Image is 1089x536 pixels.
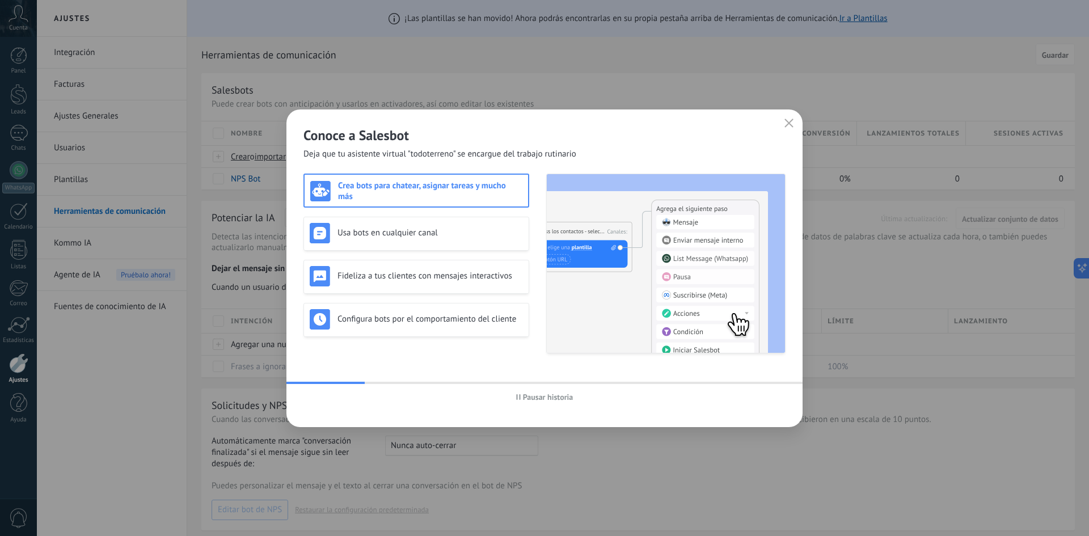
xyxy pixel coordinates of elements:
h2: Conoce a Salesbot [303,126,786,144]
button: Pausar historia [511,389,579,406]
span: Deja que tu asistente virtual "todoterreno" se encargue del trabajo rutinario [303,149,576,160]
span: Pausar historia [523,393,573,401]
h3: Crea bots para chatear, asignar tareas y mucho más [338,180,522,202]
h3: Fideliza a tus clientes con mensajes interactivos [337,271,523,281]
h3: Usa bots en cualquier canal [337,227,523,238]
h3: Configura bots por el comportamiento del cliente [337,314,523,324]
